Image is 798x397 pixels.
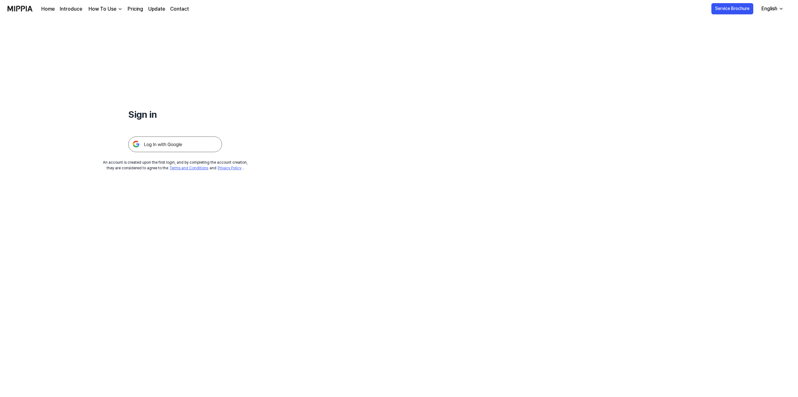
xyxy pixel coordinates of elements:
img: down [118,7,123,12]
button: Service Brochure [711,3,753,14]
a: Home [41,5,55,13]
div: An account is created upon the first login, and by completing the account creation, they are cons... [103,160,248,171]
a: Introduce [60,5,82,13]
img: 구글 로그인 버튼 [128,136,222,152]
a: Terms and Conditions [169,166,208,170]
button: How To Use [87,5,123,13]
a: Contact [170,5,189,13]
a: Update [148,5,165,13]
a: Pricing [128,5,143,13]
div: English [760,5,779,12]
div: How To Use [87,5,118,13]
h1: Sign in [128,107,222,122]
a: Privacy Policy [218,166,241,170]
button: English [756,2,787,15]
